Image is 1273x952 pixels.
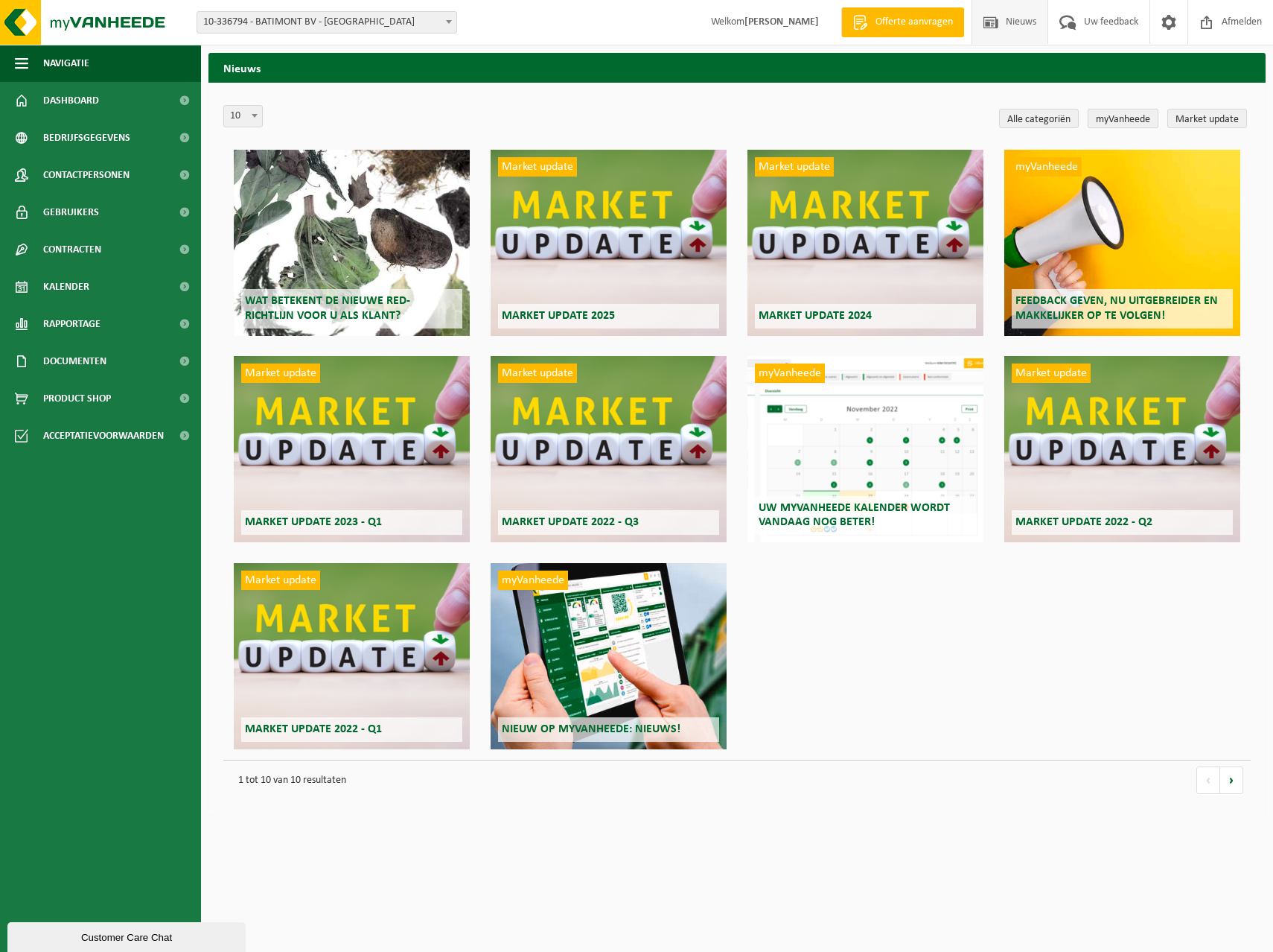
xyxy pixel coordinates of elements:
[755,157,834,177] span: Market update
[759,310,872,322] span: Market update 2024
[491,150,727,336] a: Market update Market update 2025
[241,364,320,383] span: Market update
[999,109,1079,128] a: Alle categoriën
[1015,516,1152,528] span: Market update 2022 - Q2
[43,380,111,417] span: Product Shop
[245,295,410,321] span: Wat betekent de nieuwe RED-richtlijn voor u als klant?
[1004,356,1240,542] a: Market update Market update 2022 - Q2
[223,105,263,127] span: 10
[234,356,470,542] a: Market update Market update 2023 - Q1
[755,364,825,383] span: myVanheede
[43,119,130,156] span: Bedrijfsgegevens
[502,310,615,322] span: Market update 2025
[747,356,983,542] a: myVanheede Uw myVanheede kalender wordt vandaag nog beter!
[234,150,470,336] a: Wat betekent de nieuwe RED-richtlijn voor u als klant?
[502,516,639,528] span: Market update 2022 - Q3
[1220,767,1243,794] a: volgende
[1088,109,1158,128] a: myVanheede
[234,563,470,749] a: Market update Market update 2022 - Q1
[502,723,680,735] span: Nieuw op myVanheede: Nieuws!
[498,157,577,177] span: Market update
[43,343,106,380] span: Documenten
[491,563,727,749] a: myVanheede Nieuw op myVanheede: Nieuws!
[197,12,456,33] span: 10-336794 - BATIMONT BV - ROESELARE
[759,502,950,528] span: Uw myVanheede kalender wordt vandaag nog beter!
[43,82,99,119] span: Dashboard
[224,106,262,127] span: 10
[43,305,100,343] span: Rapportage
[231,768,1181,793] p: 1 tot 10 van 10 resultaten
[744,16,819,28] strong: [PERSON_NAME]
[1004,150,1240,336] a: myVanheede Feedback geven, nu uitgebreider en makkelijker op te volgen!
[1012,364,1091,383] span: Market update
[197,11,457,34] span: 10-336794 - BATIMONT BV - ROESELARE
[498,364,577,383] span: Market update
[43,194,99,231] span: Gebruikers
[245,723,382,735] span: Market update 2022 - Q1
[1015,295,1218,321] span: Feedback geven, nu uitgebreider en makkelijker op te volgen!
[43,417,164,454] span: Acceptatievoorwaarden
[208,53,1266,82] h2: Nieuws
[43,268,89,305] span: Kalender
[245,516,382,528] span: Market update 2023 - Q1
[1167,109,1247,128] a: Market update
[1012,157,1082,177] span: myVanheede
[841,7,964,37] a: Offerte aanvragen
[43,231,101,268] span: Contracten
[498,571,568,590] span: myVanheede
[872,15,957,30] span: Offerte aanvragen
[747,150,983,336] a: Market update Market update 2024
[1196,767,1220,794] a: vorige
[241,571,320,590] span: Market update
[43,156,130,194] span: Contactpersonen
[7,919,249,952] iframe: chat widget
[43,45,89,82] span: Navigatie
[491,356,727,542] a: Market update Market update 2022 - Q3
